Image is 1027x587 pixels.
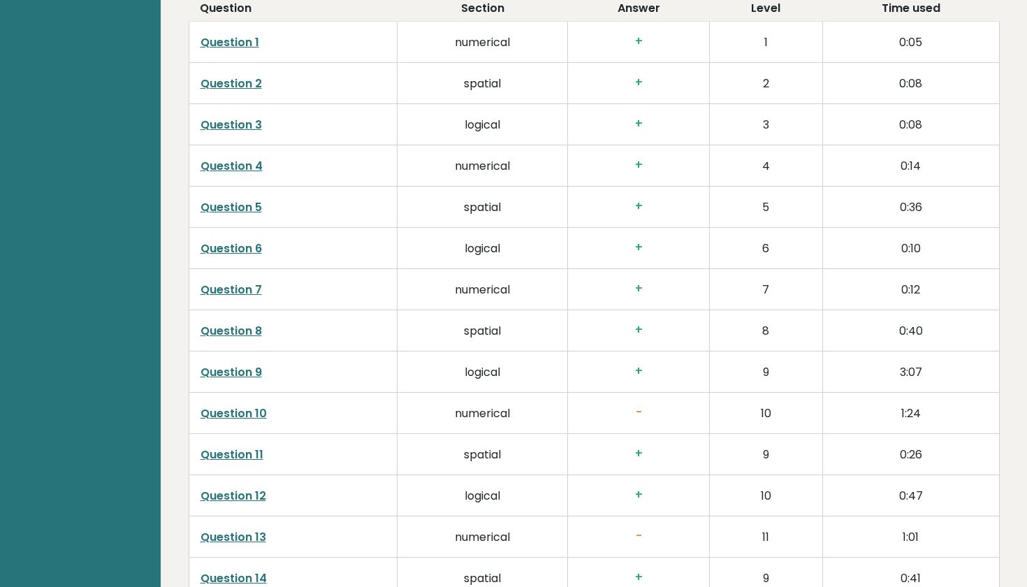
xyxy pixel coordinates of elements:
a: Question 2 [201,75,262,92]
h3: + [579,117,698,131]
td: 0:10 [822,227,999,268]
h3: + [579,199,698,214]
a: Question 10 [201,405,267,421]
h3: + [579,75,698,90]
td: 0:05 [822,21,999,62]
a: Question 4 [201,158,263,174]
td: 0:36 [822,186,999,227]
a: Question 13 [201,529,266,545]
h3: + [579,158,698,173]
td: logical [398,351,568,392]
td: 0:40 [822,310,999,351]
td: logical [398,227,568,268]
td: 11 [710,516,822,557]
a: Question 1 [201,34,259,50]
h3: + [579,447,698,461]
td: 0:47 [822,474,999,516]
td: spatial [398,186,568,227]
td: numerical [398,392,568,433]
td: 0:08 [822,62,999,103]
h3: + [579,282,698,296]
a: Question 7 [201,282,262,298]
td: 2 [710,62,822,103]
h3: - [579,405,698,420]
td: 5 [710,186,822,227]
a: Question 3 [201,117,262,133]
td: 8 [710,310,822,351]
td: numerical [398,21,568,62]
td: logical [398,474,568,516]
td: 1:24 [822,392,999,433]
td: 6 [710,227,822,268]
td: 10 [710,392,822,433]
a: Question 9 [201,364,262,380]
td: 9 [710,351,822,392]
td: 7 [710,268,822,310]
td: numerical [398,268,568,310]
h3: + [579,364,698,379]
td: 3:07 [822,351,999,392]
td: 0:08 [822,103,999,145]
h3: + [579,570,698,585]
h3: + [579,240,698,255]
h3: + [579,34,698,49]
td: logical [398,103,568,145]
a: Question 14 [201,570,267,586]
a: Question 6 [201,240,262,256]
td: 0:12 [822,268,999,310]
td: 1:01 [822,516,999,557]
td: 1 [710,21,822,62]
h3: + [579,488,698,502]
td: 0:26 [822,433,999,474]
td: numerical [398,145,568,186]
h3: - [579,529,698,544]
td: spatial [398,310,568,351]
td: spatial [398,433,568,474]
td: 0:14 [822,145,999,186]
a: Question 5 [201,199,262,215]
td: 10 [710,474,822,516]
td: 4 [710,145,822,186]
a: Question 11 [201,447,263,463]
td: spatial [398,62,568,103]
a: Question 8 [201,323,262,339]
a: Question 12 [201,488,266,504]
td: 9 [710,433,822,474]
td: 3 [710,103,822,145]
h3: + [579,323,698,338]
td: numerical [398,516,568,557]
